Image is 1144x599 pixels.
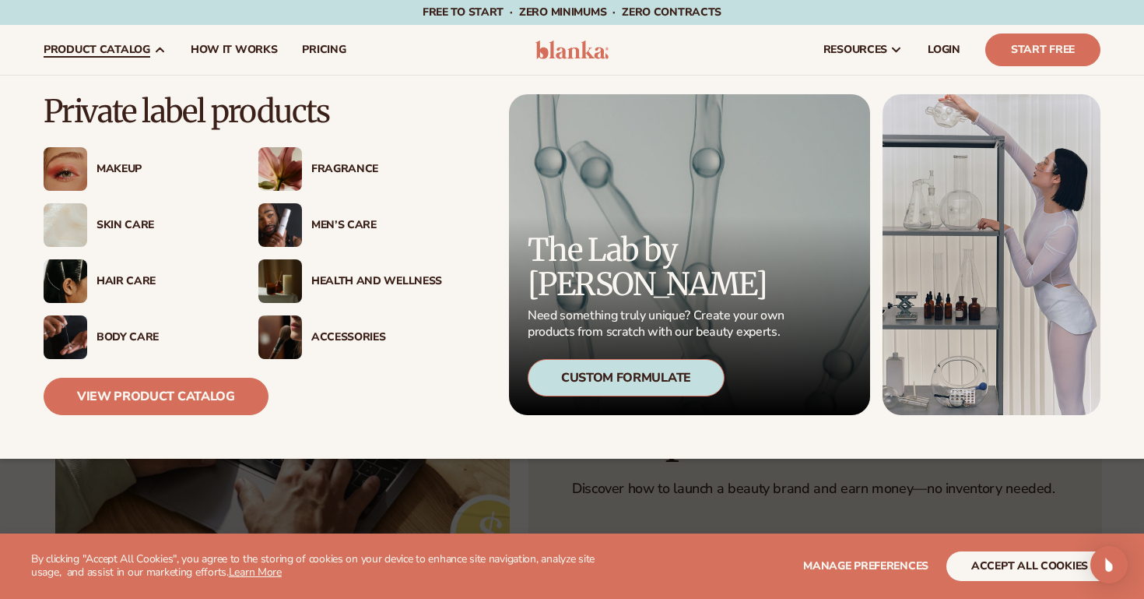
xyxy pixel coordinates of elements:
a: product catalog [31,25,178,75]
p: The Lab by [PERSON_NAME] [528,233,789,301]
img: Female with glitter eye makeup. [44,147,87,191]
a: Microscopic product formula. The Lab by [PERSON_NAME] Need something truly unique? Create your ow... [509,94,870,415]
a: resources [811,25,915,75]
button: accept all cookies [946,551,1113,581]
div: Body Care [97,331,227,344]
a: Pink blooming flower. Fragrance [258,147,442,191]
a: LOGIN [915,25,973,75]
a: Female hair pulled back with clips. Hair Care [44,259,227,303]
a: View Product Catalog [44,378,268,415]
p: Need something truly unique? Create your own products from scratch with our beauty experts. [528,308,789,340]
span: LOGIN [928,44,960,56]
div: Custom Formulate [528,359,725,396]
a: Female with makeup brush. Accessories [258,315,442,359]
div: Men’s Care [311,219,442,232]
p: By clicking "Accept All Cookies", you agree to the storing of cookies on your device to enhance s... [31,553,608,580]
span: Manage preferences [803,558,928,573]
img: Female in lab with equipment. [883,94,1100,415]
img: Candles and incense on table. [258,259,302,303]
span: pricing [302,44,346,56]
img: Pink blooming flower. [258,147,302,191]
a: How It Works [178,25,290,75]
div: Fragrance [311,163,442,176]
img: Male hand applying moisturizer. [44,315,87,359]
img: Male holding moisturizer bottle. [258,203,302,247]
a: Cream moisturizer swatch. Skin Care [44,203,227,247]
img: Female hair pulled back with clips. [44,259,87,303]
a: Candles and incense on table. Health And Wellness [258,259,442,303]
div: Accessories [311,331,442,344]
div: Open Intercom Messenger [1090,546,1128,583]
a: Female with glitter eye makeup. Makeup [44,147,227,191]
div: Hair Care [97,275,227,288]
button: Manage preferences [803,551,928,581]
img: Cream moisturizer swatch. [44,203,87,247]
span: resources [823,44,887,56]
div: Skin Care [97,219,227,232]
span: How It Works [191,44,278,56]
a: Male holding moisturizer bottle. Men’s Care [258,203,442,247]
span: product catalog [44,44,150,56]
a: pricing [290,25,358,75]
img: logo [535,41,609,59]
div: Health And Wellness [311,275,442,288]
a: Male hand applying moisturizer. Body Care [44,315,227,359]
img: Female with makeup brush. [258,315,302,359]
div: Makeup [97,163,227,176]
a: Learn More [229,565,282,580]
a: Start Free [985,33,1100,66]
span: Free to start · ZERO minimums · ZERO contracts [423,5,721,19]
p: Private label products [44,94,442,129]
